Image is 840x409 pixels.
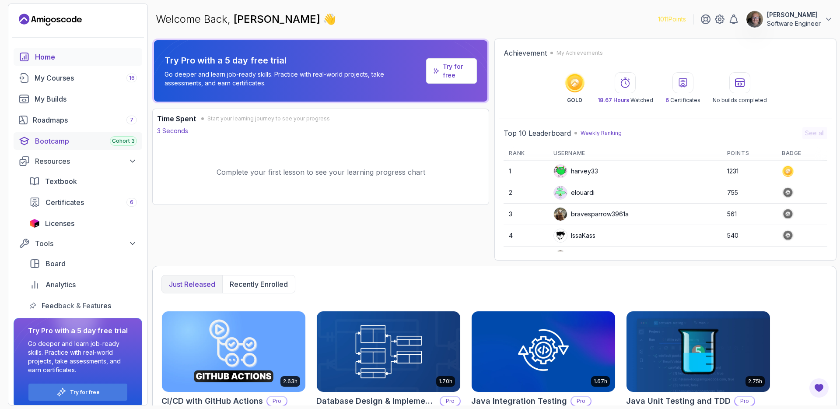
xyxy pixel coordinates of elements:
span: Feedback & Features [42,300,111,311]
td: 1 [504,161,548,182]
span: Analytics [45,279,76,290]
img: user profile image [554,250,567,264]
p: Try Pro with a 5 day free trial [164,54,423,67]
a: certificates [24,194,142,211]
a: Try for free [70,389,100,396]
div: My Builds [35,94,137,104]
p: Recently enrolled [230,279,288,289]
a: textbook [24,173,142,190]
span: 👋 [323,12,336,26]
div: Bootcamp [35,136,137,146]
h2: Database Design & Implementation [316,395,436,407]
div: bravesparrow3961a [553,207,629,221]
td: 1231 [722,161,777,182]
a: home [14,48,142,66]
span: Textbook [45,176,77,187]
td: 561 [722,204,777,225]
div: harvey33 [553,164,598,178]
a: roadmaps [14,111,142,129]
div: fiercehummingbirdb9500 [553,250,644,264]
p: Just released [169,279,215,289]
p: 2.75h [748,378,762,385]
button: Try for free [28,383,128,401]
span: Licenses [45,218,74,229]
img: Database Design & Implementation card [317,311,460,392]
div: My Courses [35,73,137,83]
p: No builds completed [713,97,767,104]
p: Go deeper and learn job-ready skills. Practice with real-world projects, take assessments, and ea... [164,70,423,88]
img: user profile image [746,11,763,28]
a: builds [14,90,142,108]
td: 540 [722,225,777,247]
a: Landing page [19,13,82,27]
p: Software Engineer [767,19,821,28]
button: Just released [162,275,222,293]
th: Rank [504,146,548,161]
a: Try for free [443,62,470,80]
span: Cohort 3 [112,138,135,145]
img: Java Unit Testing and TDD card [626,311,770,392]
img: default monster avatar [554,186,567,199]
span: Certificates [45,197,84,208]
td: 755 [722,182,777,204]
h2: Top 10 Leaderboard [504,128,571,138]
h2: Java Unit Testing and TDD [626,395,731,407]
td: 3 [504,204,548,225]
span: Board [45,258,66,269]
a: analytics [24,276,142,293]
span: 6 [665,97,669,103]
button: Resources [14,153,142,169]
a: courses [14,69,142,87]
div: Resources [35,156,137,166]
div: Roadmaps [33,115,137,125]
span: [PERSON_NAME] [234,13,323,25]
img: default monster avatar [554,165,567,178]
a: bootcamp [14,132,142,150]
div: elouardi [553,186,595,200]
p: 3 Seconds [157,127,188,135]
span: Start your learning journey to see your progress [207,115,330,122]
span: 6 [130,199,133,206]
a: licenses [24,215,142,232]
p: Welcome Back, [156,12,336,26]
td: 4 [504,225,548,247]
img: CI/CD with GitHub Actions card [162,311,305,392]
button: Open Feedback Button [808,377,829,398]
div: Home [35,52,137,62]
span: 16 [129,74,135,81]
p: My Achievements [556,49,603,56]
td: 5 [504,247,548,268]
p: Pro [571,397,591,405]
img: user profile image [554,208,567,221]
img: jetbrains icon [29,219,40,228]
p: Pro [267,397,287,405]
div: Tools [35,238,137,249]
p: 1011 Points [658,15,686,24]
button: See all [802,127,827,139]
p: Weekly Ranking [581,130,622,137]
a: Try for free [426,58,477,84]
button: Tools [14,236,142,251]
p: [PERSON_NAME] [767,11,821,19]
p: Pro [735,397,754,405]
button: Recently enrolled [222,275,295,293]
th: Badge [777,146,827,161]
p: Go deeper and learn job-ready skills. Practice with real-world projects, take assessments, and ea... [28,339,128,374]
h3: Time Spent [157,113,196,124]
h2: Achievement [504,48,547,58]
th: Username [548,146,722,161]
a: feedback [24,297,142,314]
h2: CI/CD with GitHub Actions [161,395,263,407]
div: IssaKass [553,229,595,243]
p: 1.67h [594,378,607,385]
span: 7 [130,116,133,123]
button: user profile image[PERSON_NAME]Software Engineer [746,11,833,28]
th: Points [722,146,777,161]
td: 413 [722,247,777,268]
p: Certificates [665,97,700,104]
p: Pro [441,397,460,405]
p: 2.63h [283,378,297,385]
img: user profile image [554,229,567,242]
p: Complete your first lesson to see your learning progress chart [217,167,425,177]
